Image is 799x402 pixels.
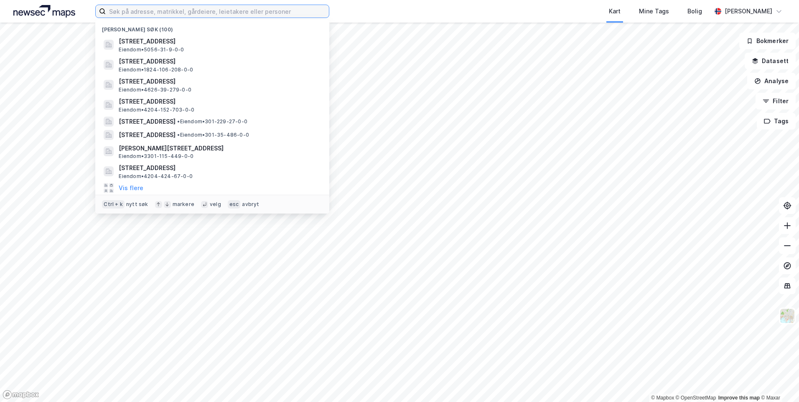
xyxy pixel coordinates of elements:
[756,93,796,109] button: Filter
[779,308,795,324] img: Z
[757,362,799,402] iframe: Chat Widget
[95,20,329,35] div: [PERSON_NAME] søk (100)
[739,33,796,49] button: Bokmerker
[126,201,148,208] div: nytt søk
[119,36,319,46] span: [STREET_ADDRESS]
[106,5,329,18] input: Søk på adresse, matrikkel, gårdeiere, leietakere eller personer
[119,117,176,127] span: [STREET_ADDRESS]
[173,201,194,208] div: markere
[119,130,176,140] span: [STREET_ADDRESS]
[119,56,319,66] span: [STREET_ADDRESS]
[119,107,194,113] span: Eiendom • 4204-152-703-0-0
[119,173,193,180] span: Eiendom • 4204-424-67-0-0
[177,132,249,138] span: Eiendom • 301-35-486-0-0
[177,132,180,138] span: •
[725,6,772,16] div: [PERSON_NAME]
[119,97,319,107] span: [STREET_ADDRESS]
[609,6,621,16] div: Kart
[757,113,796,130] button: Tags
[228,200,241,209] div: esc
[119,66,193,73] span: Eiendom • 1824-106-208-0-0
[639,6,669,16] div: Mine Tags
[119,76,319,87] span: [STREET_ADDRESS]
[119,183,143,193] button: Vis flere
[119,143,319,153] span: [PERSON_NAME][STREET_ADDRESS]
[718,395,760,401] a: Improve this map
[119,163,319,173] span: [STREET_ADDRESS]
[687,6,702,16] div: Bolig
[119,153,193,160] span: Eiendom • 3301-115-449-0-0
[177,118,247,125] span: Eiendom • 301-229-27-0-0
[651,395,674,401] a: Mapbox
[177,118,180,125] span: •
[102,200,125,209] div: Ctrl + k
[13,5,75,18] img: logo.a4113a55bc3d86da70a041830d287a7e.svg
[676,395,716,401] a: OpenStreetMap
[210,201,221,208] div: velg
[119,87,191,93] span: Eiendom • 4626-39-279-0-0
[745,53,796,69] button: Datasett
[3,390,39,399] a: Mapbox homepage
[119,46,184,53] span: Eiendom • 5056-31-9-0-0
[242,201,259,208] div: avbryt
[747,73,796,89] button: Analyse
